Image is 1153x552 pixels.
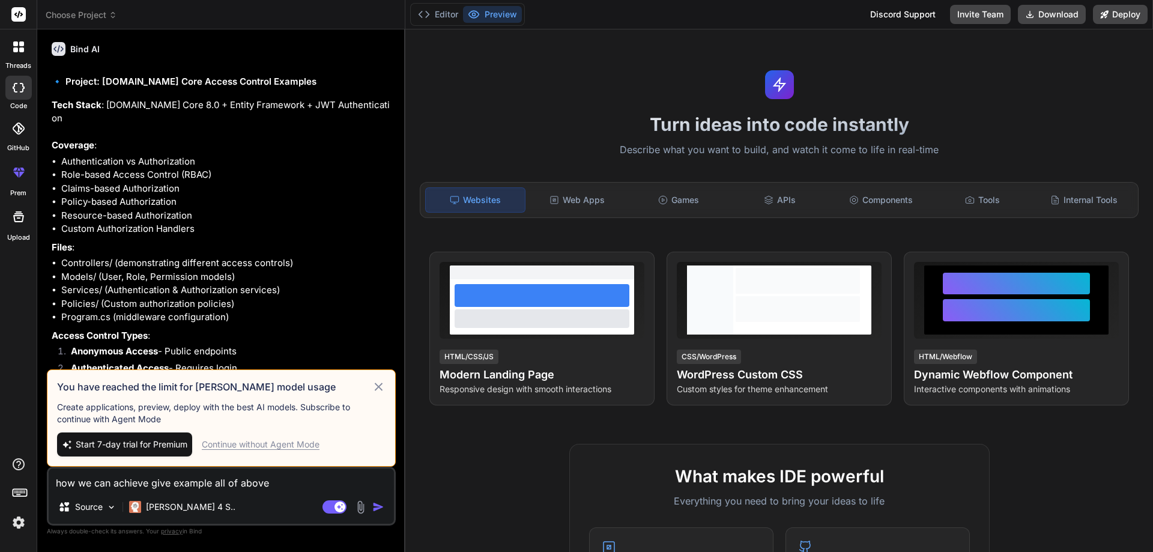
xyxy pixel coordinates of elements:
strong: Coverage [52,139,94,151]
p: [PERSON_NAME] 4 S.. [146,501,235,513]
h6: Bind AI [70,43,100,55]
li: Role-based Access Control (RBAC) [61,168,393,182]
p: Create applications, preview, deploy with the best AI models. Subscribe to continue with Agent Mode [57,401,386,425]
li: Authentication vs Authorization [61,155,393,169]
label: code [10,101,27,111]
img: attachment [354,500,368,514]
img: Pick Models [106,502,117,512]
li: Claims-based Authorization [61,182,393,196]
img: settings [8,512,29,533]
div: HTML/Webflow [914,350,977,364]
div: Tools [933,187,1032,213]
p: Responsive design with smooth interactions [440,383,644,395]
div: Continue without Agent Mode [202,438,319,450]
span: Start 7-day trial for Premium [76,438,187,450]
div: Websites [425,187,525,213]
div: Discord Support [863,5,943,24]
button: Editor [413,6,463,23]
h4: WordPress Custom CSS [677,366,882,383]
li: Services/ (Authentication & Authorization services) [61,284,393,297]
p: Source [75,501,103,513]
li: Models/ (User, Role, Permission models) [61,270,393,284]
li: Policy-based Authorization [61,195,393,209]
button: Deploy [1093,5,1148,24]
p: : [52,241,393,255]
div: APIs [730,187,829,213]
p: Everything you need to bring your ideas to life [589,494,970,508]
strong: Anonymous Access [71,345,158,357]
span: Choose Project [46,9,117,21]
div: Components [832,187,931,213]
strong: Tech Stack [52,99,101,111]
div: HTML/CSS/JS [440,350,498,364]
p: Custom styles for theme enhancement [677,383,882,395]
h4: Modern Landing Page [440,366,644,383]
strong: Access Control Types [52,330,148,341]
div: Games [629,187,728,213]
li: - Public endpoints [61,345,393,362]
li: Resource-based Authorization [61,209,393,223]
h2: What makes IDE powerful [589,464,970,489]
p: : [52,329,393,343]
p: : [DOMAIN_NAME] Core 8.0 + Entity Framework + JWT Authentication : [52,99,393,153]
label: threads [5,61,31,71]
li: Custom Authorization Handlers [61,222,393,236]
strong: Files [52,241,72,253]
h4: Dynamic Webflow Component [914,366,1119,383]
li: Program.cs (middleware configuration) [61,311,393,324]
li: - Requires login [61,362,393,378]
button: Download [1018,5,1086,24]
li: Controllers/ (demonstrating different access controls) [61,256,393,270]
li: Policies/ (Custom authorization policies) [61,297,393,311]
button: Invite Team [950,5,1011,24]
label: Upload [7,232,30,243]
h3: You have reached the limit for [PERSON_NAME] model usage [57,380,372,394]
p: Interactive components with animations [914,383,1119,395]
button: Start 7-day trial for Premium [57,432,192,456]
div: Web Apps [528,187,627,213]
strong: Authenticated Access [71,362,169,374]
p: Always double-check its answers. Your in Bind [47,526,396,537]
div: Internal Tools [1034,187,1133,213]
p: Describe what you want to build, and watch it come to life in real-time [413,142,1146,158]
img: Claude 4 Sonnet [129,501,141,513]
label: GitHub [7,143,29,153]
h2: 🔹 Project: [DOMAIN_NAME] Core Access Control Examples [52,75,393,89]
div: CSS/WordPress [677,350,741,364]
button: Preview [463,6,522,23]
span: privacy [161,527,183,535]
label: prem [10,188,26,198]
textarea: how we can achieve give example all of above [49,469,394,490]
h1: Turn ideas into code instantly [413,114,1146,135]
img: icon [372,501,384,513]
